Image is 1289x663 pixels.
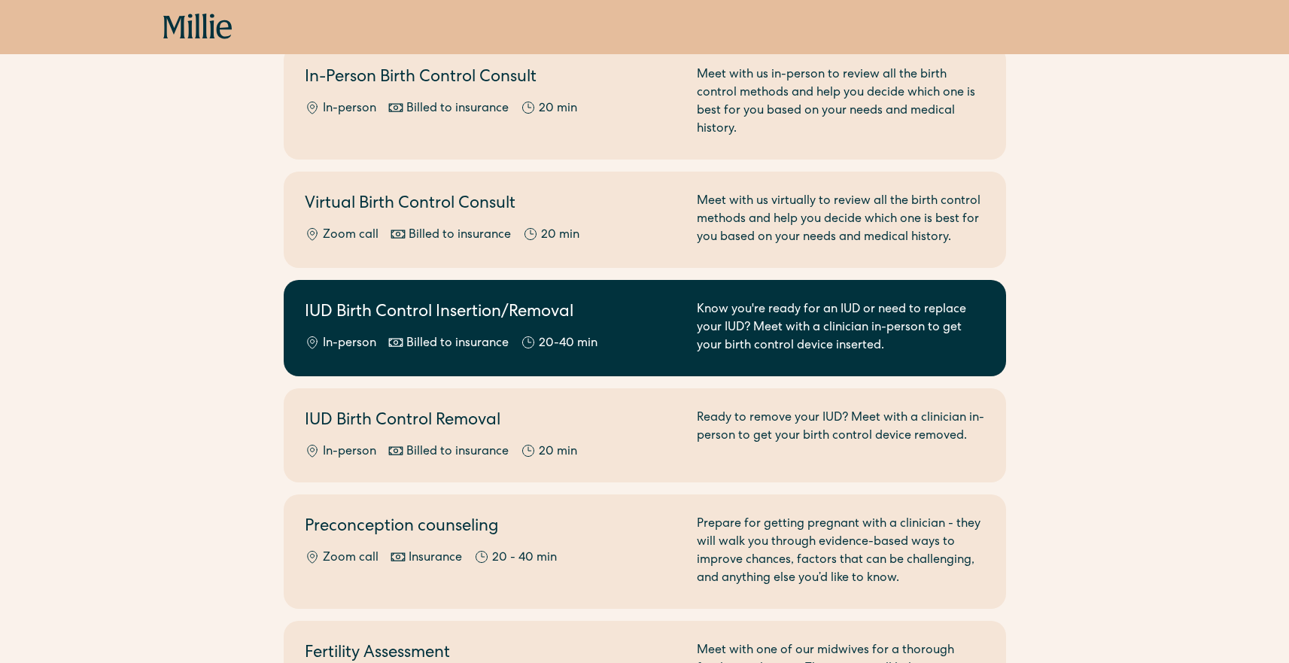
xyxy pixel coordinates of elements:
[409,227,511,245] div: Billed to insurance
[697,193,985,247] div: Meet with us virtually to review all the birth control methods and help you decide which one is b...
[323,227,378,245] div: Zoom call
[284,172,1006,268] a: Virtual Birth Control ConsultZoom callBilled to insurance20 minMeet with us virtually to review a...
[539,335,597,353] div: 20-40 min
[323,100,376,118] div: In-person
[492,549,557,567] div: 20 - 40 min
[284,45,1006,160] a: In-Person Birth Control ConsultIn-personBilled to insurance20 minMeet with us in-person to review...
[697,301,985,355] div: Know you're ready for an IUD or need to replace your IUD? Meet with a clinician in-person to get ...
[541,227,579,245] div: 20 min
[406,443,509,461] div: Billed to insurance
[697,409,985,461] div: Ready to remove your IUD? Meet with a clinician in-person to get your birth control device removed.
[406,335,509,353] div: Billed to insurance
[323,443,376,461] div: In-person
[305,66,679,91] h2: In-Person Birth Control Consult
[305,409,679,434] h2: IUD Birth Control Removal
[323,549,378,567] div: Zoom call
[323,335,376,353] div: In-person
[305,515,679,540] h2: Preconception counseling
[697,66,985,138] div: Meet with us in-person to review all the birth control methods and help you decide which one is b...
[409,549,462,567] div: Insurance
[305,193,679,217] h2: Virtual Birth Control Consult
[539,100,577,118] div: 20 min
[284,388,1006,482] a: IUD Birth Control RemovalIn-personBilled to insurance20 minReady to remove your IUD? Meet with a ...
[406,100,509,118] div: Billed to insurance
[284,280,1006,376] a: IUD Birth Control Insertion/RemovalIn-personBilled to insurance20-40 minKnow you're ready for an ...
[305,301,679,326] h2: IUD Birth Control Insertion/Removal
[697,515,985,588] div: Prepare for getting pregnant with a clinician - they will walk you through evidence-based ways to...
[539,443,577,461] div: 20 min
[284,494,1006,609] a: Preconception counselingZoom callInsurance20 - 40 minPrepare for getting pregnant with a clinicia...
